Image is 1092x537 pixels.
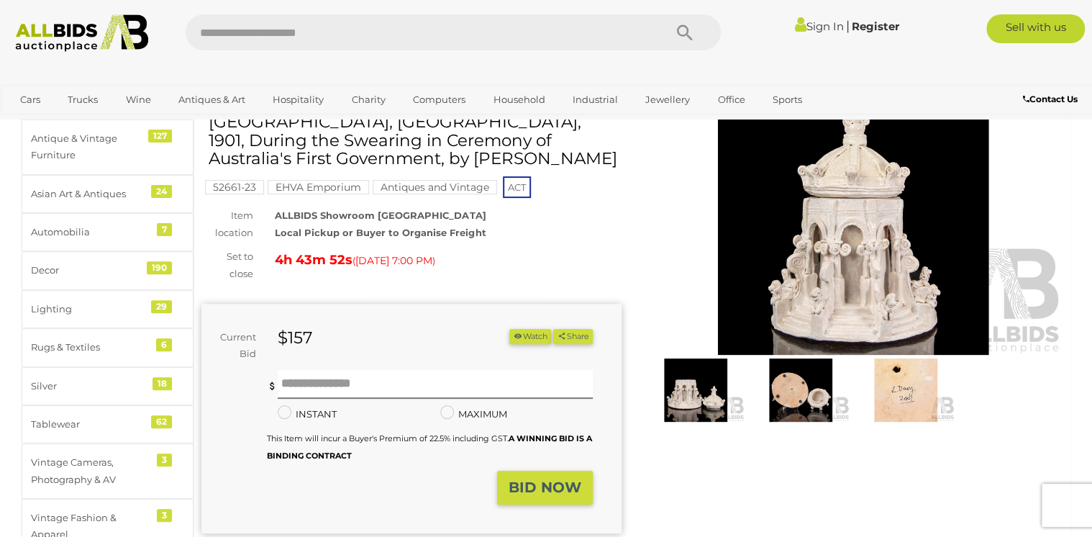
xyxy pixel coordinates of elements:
div: 127 [148,130,172,143]
h1: Australian Local Studio Pottery Lidded Vessel in the Form of [GEOGRAPHIC_DATA], [GEOGRAPHIC_DATA]... [209,77,618,168]
div: 29 [151,300,172,313]
a: Decor 190 [22,251,194,289]
div: 6 [156,338,172,351]
div: 3 [157,453,172,466]
div: 18 [153,377,172,390]
div: Rugs & Textiles [31,339,150,356]
button: Watch [509,329,551,344]
mark: 52661-23 [205,180,264,194]
a: Sports [763,88,811,112]
button: Share [553,329,593,344]
div: 7 [157,223,172,236]
a: 52661-23 [205,181,264,193]
a: Asian Art & Antiques 24 [22,175,194,213]
li: Watch this item [509,329,551,344]
img: Allbids.com.au [8,14,155,52]
span: ( ) [352,255,435,266]
a: Industrial [563,88,627,112]
a: Sell with us [986,14,1085,43]
a: Antiques & Art [169,88,255,112]
a: Lighting 29 [22,290,194,328]
span: | [846,18,850,34]
span: [DATE] 7:00 PM [355,254,432,267]
div: Vintage Cameras, Photography & AV [31,454,150,488]
div: Current Bid [201,329,267,363]
strong: 4h 43m 52s [275,252,352,268]
a: Trucks [58,88,107,112]
a: Automobilia 7 [22,213,194,251]
span: ACT [503,176,531,198]
a: Jewellery [636,88,699,112]
div: Item location [191,207,264,241]
div: 24 [151,185,172,198]
a: Charity [342,88,395,112]
small: This Item will incur a Buyer's Premium of 22.5% including GST. [267,433,592,460]
a: Tablewear 62 [22,405,194,443]
a: [GEOGRAPHIC_DATA] [11,112,132,135]
div: Automobilia [31,224,150,240]
img: Australian Local Studio Pottery Lidded Vessel in the Form of Federation Pavilion, Centennial Park... [643,84,1063,355]
label: INSTANT [278,406,337,423]
div: Antique & Vintage Furniture [31,130,150,164]
strong: ALLBIDS Showroom [GEOGRAPHIC_DATA] [275,209,486,221]
img: Australian Local Studio Pottery Lidded Vessel in the Form of Federation Pavilion, Centennial Park... [647,358,745,422]
a: Wine [117,88,160,112]
a: Hospitality [263,88,333,112]
img: Australian Local Studio Pottery Lidded Vessel in the Form of Federation Pavilion, Centennial Park... [752,358,850,422]
a: Household [483,88,554,112]
a: Office [708,88,754,112]
a: Computers [404,88,475,112]
a: Antiques and Vintage [373,181,497,193]
div: Silver [31,378,150,394]
label: MAXIMUM [440,406,507,423]
div: Tablewear [31,416,150,433]
strong: $157 [278,328,313,348]
div: 190 [147,261,172,274]
strong: Local Pickup or Buyer to Organise Freight [275,227,486,238]
button: Search [649,14,721,50]
div: 3 [157,509,172,522]
mark: EHVA Emporium [268,180,369,194]
div: Lighting [31,301,150,317]
a: EHVA Emporium [268,181,369,193]
a: Vintage Cameras, Photography & AV 3 [22,443,194,499]
button: BID NOW [497,471,593,505]
a: Sign In [795,19,844,33]
a: Register [852,19,899,33]
b: Contact Us [1023,94,1078,104]
div: Asian Art & Antiques [31,186,150,202]
a: Silver 18 [22,367,194,405]
a: Antique & Vintage Furniture 127 [22,119,194,175]
a: Rugs & Textiles 6 [22,328,194,366]
a: Cars [11,88,50,112]
img: Australian Local Studio Pottery Lidded Vessel in the Form of Federation Pavilion, Centennial Park... [857,358,955,422]
strong: BID NOW [509,479,581,496]
b: A WINNING BID IS A BINDING CONTRACT [267,433,592,460]
div: Set to close [191,248,264,282]
a: Contact Us [1023,91,1081,107]
div: 62 [151,415,172,428]
div: Decor [31,262,150,279]
mark: Antiques and Vintage [373,180,497,194]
